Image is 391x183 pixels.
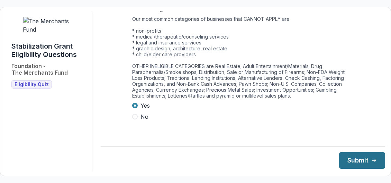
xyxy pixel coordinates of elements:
[15,82,49,88] span: Eligibility Quiz
[140,101,150,110] span: Yes
[11,63,68,76] h2: Foundation - The Merchants Fund
[23,17,75,34] img: The Merchants Fund
[132,16,354,101] div: Our most common categories of businesses that CANNOT APPLY are: * non-profits * medical/therapeut...
[11,42,87,59] h1: Stabilization Grant Eligibility Questions
[339,152,385,169] button: Submit
[140,113,148,121] span: No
